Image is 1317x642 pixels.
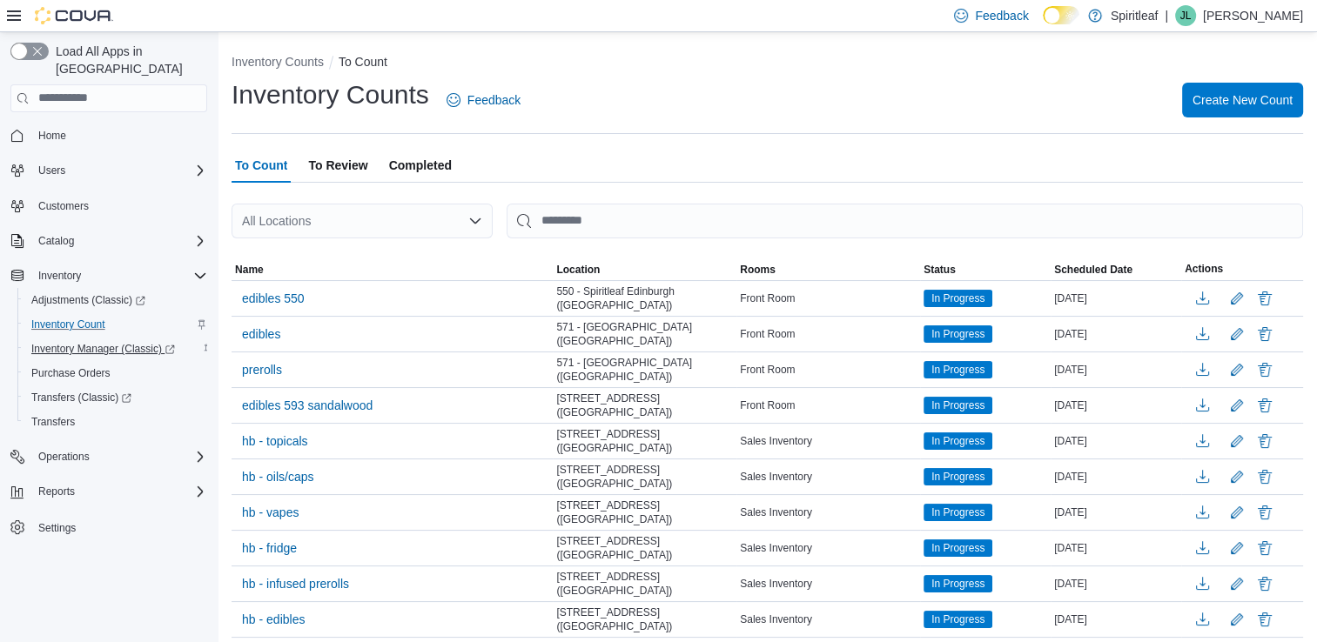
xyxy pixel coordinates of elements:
button: Open list of options [468,214,482,228]
div: Front Room [736,324,920,344]
div: [DATE] [1051,395,1181,416]
div: [DATE] [1051,502,1181,523]
div: Sales Inventory [736,466,920,487]
a: Transfers (Classic) [24,387,138,408]
p: Spiritleaf [1111,5,1158,26]
span: In Progress [931,469,984,485]
span: In Progress [924,575,992,592]
nav: Complex example [10,116,207,585]
button: Delete [1254,538,1275,558]
button: Edit count details [1226,499,1247,525]
div: [DATE] [1051,431,1181,451]
button: Edit count details [1226,464,1247,490]
button: Inventory Count [17,312,214,337]
span: edibles 550 [242,290,305,307]
button: Operations [31,446,97,467]
span: To Review [308,148,367,183]
span: Operations [31,446,207,467]
button: Users [3,158,214,183]
span: [STREET_ADDRESS] ([GEOGRAPHIC_DATA]) [556,605,733,633]
div: [DATE] [1051,324,1181,344]
span: 571 - [GEOGRAPHIC_DATA] ([GEOGRAPHIC_DATA]) [556,320,733,348]
button: Delete [1254,609,1275,630]
button: Delete [1254,359,1275,380]
a: Home [31,125,73,146]
button: Inventory [31,265,88,286]
span: Transfers [24,411,207,432]
button: hb - topicals [235,428,314,454]
span: hb - fridge [242,539,297,557]
span: Purchase Orders [24,363,207,384]
span: In Progress [924,611,992,628]
img: Cova [35,7,113,24]
button: Reports [3,479,214,504]
a: Customers [31,196,96,217]
span: Inventory Manager (Classic) [31,342,175,356]
span: Completed [389,148,452,183]
div: Sales Inventory [736,502,920,523]
button: hb - edibles [235,606,312,632]
span: Catalog [31,231,207,251]
span: Feedback [975,7,1028,24]
button: Edit count details [1226,428,1247,454]
span: edibles 593 sandalwood [242,397,373,414]
p: [PERSON_NAME] [1203,5,1303,26]
div: Sales Inventory [736,609,920,630]
span: Home [31,124,207,146]
span: hb - topicals [242,432,307,450]
button: Reports [31,481,82,502]
div: [DATE] [1051,609,1181,630]
span: JL [1180,5,1192,26]
button: Delete [1254,395,1275,416]
span: Inventory Count [24,314,207,335]
button: Location [553,259,736,280]
span: Scheduled Date [1054,263,1132,277]
button: Delete [1254,502,1275,523]
span: In Progress [931,540,984,556]
span: In Progress [924,290,992,307]
span: Reports [31,481,207,502]
div: [DATE] [1051,538,1181,558]
span: [STREET_ADDRESS] ([GEOGRAPHIC_DATA]) [556,463,733,491]
button: hb - oils/caps [235,464,320,490]
span: Actions [1185,262,1223,276]
a: Inventory Count [24,314,112,335]
button: Users [31,160,72,181]
p: | [1165,5,1168,26]
span: Customers [38,199,89,213]
button: Operations [3,445,214,469]
span: Transfers (Classic) [24,387,207,408]
a: Feedback [440,83,527,117]
button: Delete [1254,431,1275,451]
input: Dark Mode [1043,6,1079,24]
button: Edit count details [1226,392,1247,418]
button: Transfers [17,410,214,434]
button: Create New Count [1182,83,1303,117]
nav: An example of EuiBreadcrumbs [232,53,1303,74]
a: Transfers [24,411,82,432]
span: Dark Mode [1043,24,1044,25]
button: Edit count details [1226,606,1247,632]
span: hb - infused prerolls [242,575,349,592]
span: Inventory Count [31,318,105,331]
div: Front Room [736,395,920,416]
button: Home [3,123,214,148]
button: edibles 593 sandalwood [235,392,380,418]
span: Transfers (Classic) [31,391,131,405]
span: In Progress [931,326,984,342]
a: Purchase Orders [24,363,118,384]
span: In Progress [924,397,992,414]
button: Catalog [31,231,81,251]
span: hb - edibles [242,611,305,628]
span: In Progress [924,468,992,485]
div: Sales Inventory [736,573,920,594]
span: In Progress [931,362,984,378]
button: Edit count details [1226,535,1247,561]
div: Sales Inventory [736,431,920,451]
button: Edit count details [1226,321,1247,347]
button: Name [232,259,553,280]
button: Catalog [3,229,214,253]
span: [STREET_ADDRESS] ([GEOGRAPHIC_DATA]) [556,570,733,598]
div: [DATE] [1051,288,1181,309]
span: edibles [242,325,280,343]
